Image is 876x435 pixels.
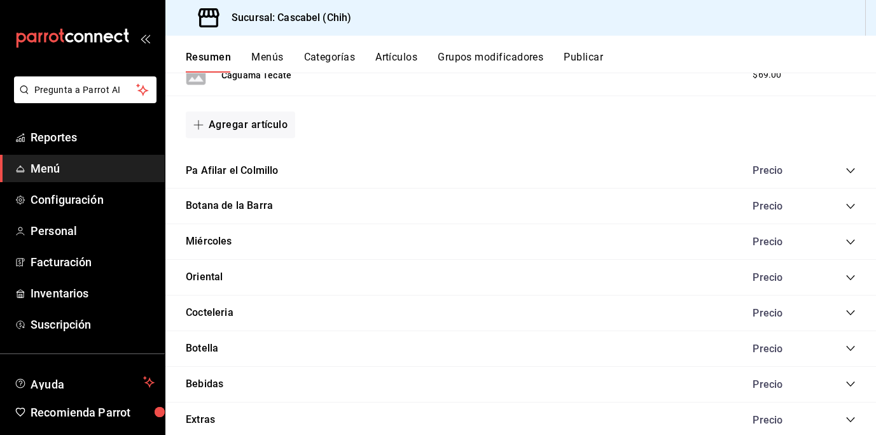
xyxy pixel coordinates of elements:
[740,414,821,426] div: Precio
[186,270,223,285] button: Oriental
[34,83,137,97] span: Pregunta a Parrot AI
[845,343,856,353] button: collapse-category-row
[31,160,155,177] span: Menú
[845,237,856,247] button: collapse-category-row
[304,51,356,73] button: Categorías
[740,307,821,319] div: Precio
[740,378,821,390] div: Precio
[251,51,283,73] button: Menús
[140,33,150,43] button: open_drawer_menu
[221,69,291,82] button: Caguama Tecate
[186,51,231,73] button: Resumen
[221,10,351,25] h3: Sucursal: Cascabel (Chih)
[31,316,155,333] span: Suscripción
[845,415,856,425] button: collapse-category-row
[186,164,279,178] button: Pa Afilar el Colmillo
[186,111,295,138] button: Agregar artículo
[186,306,233,320] button: Cocteleria
[186,234,232,249] button: Miércoles
[438,51,543,73] button: Grupos modificadores
[845,201,856,211] button: collapse-category-row
[31,285,155,302] span: Inventarios
[14,76,156,103] button: Pregunta a Parrot AI
[186,377,223,392] button: Bebidas
[740,200,821,212] div: Precio
[186,413,215,427] button: Extras
[186,341,218,356] button: Botella
[31,191,155,208] span: Configuración
[740,164,821,176] div: Precio
[740,236,821,248] div: Precio
[753,68,781,82] span: $69.00
[375,51,417,73] button: Artículos
[31,129,155,146] span: Reportes
[31,374,138,390] span: Ayuda
[845,273,856,283] button: collapse-category-row
[31,222,155,239] span: Personal
[845,379,856,389] button: collapse-category-row
[31,404,155,421] span: Recomienda Parrot
[740,271,821,283] div: Precio
[564,51,603,73] button: Publicar
[9,92,156,106] a: Pregunta a Parrot AI
[186,199,273,213] button: Botana de la Barra
[845,308,856,318] button: collapse-category-row
[186,51,876,73] div: navigation tabs
[845,166,856,176] button: collapse-category-row
[740,343,821,355] div: Precio
[31,253,155,271] span: Facturación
